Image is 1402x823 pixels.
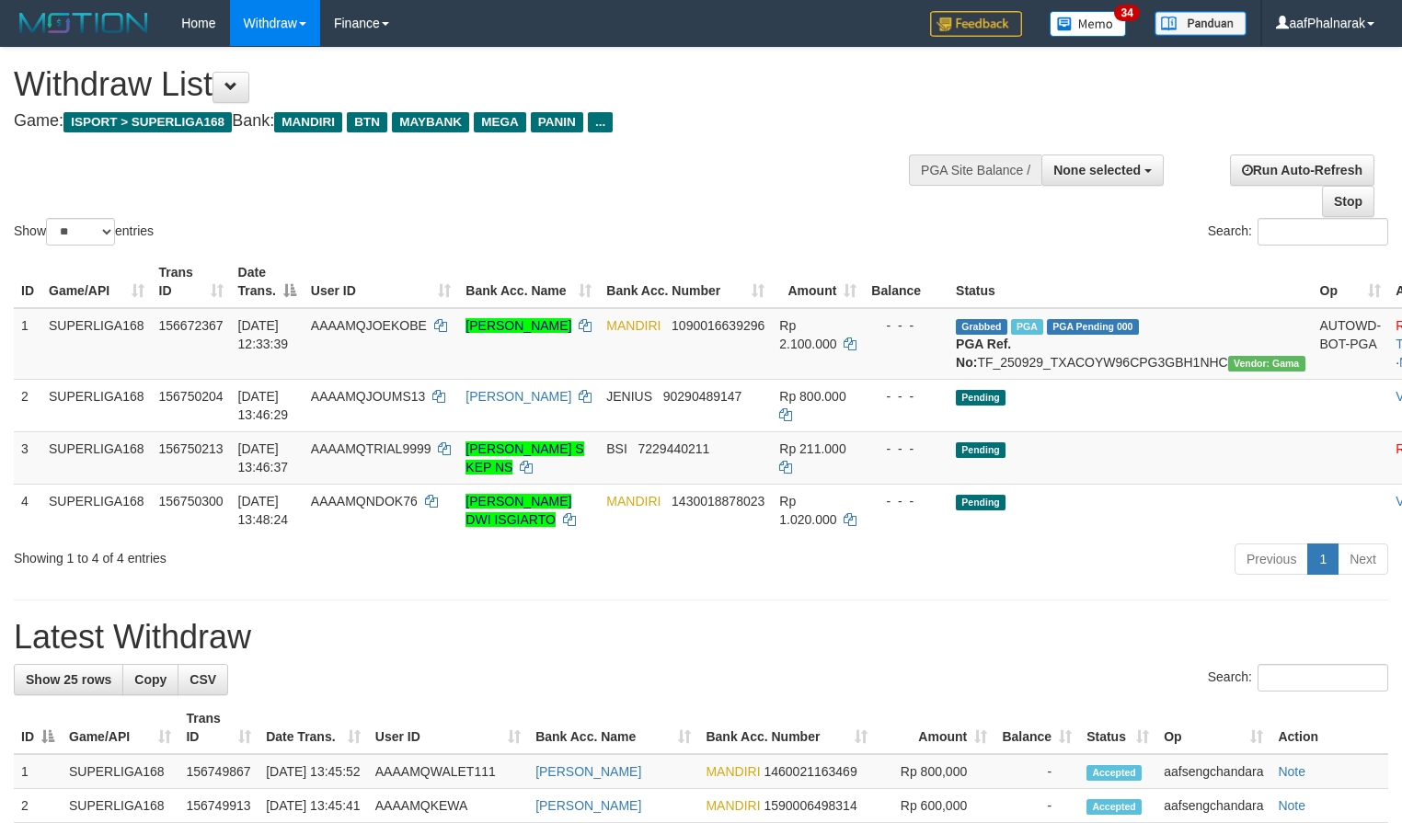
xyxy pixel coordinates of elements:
span: Rp 2.100.000 [779,318,836,351]
td: 1 [14,754,62,789]
th: Trans ID: activate to sort column ascending [178,702,259,754]
th: Game/API: activate to sort column ascending [41,256,152,308]
a: Stop [1322,186,1374,217]
td: 2 [14,789,62,823]
th: Date Trans.: activate to sort column descending [231,256,304,308]
span: [DATE] 13:48:24 [238,494,289,527]
span: [DATE] 13:46:29 [238,389,289,422]
select: Showentries [46,218,115,246]
td: SUPERLIGA168 [62,754,178,789]
span: Marked by aafsengchandara [1011,319,1043,335]
span: AAAAMQTRIAL9999 [311,441,431,456]
span: Copy 1430018878023 to clipboard [672,494,764,509]
th: ID [14,256,41,308]
td: 4 [14,484,41,536]
a: [PERSON_NAME] [465,389,571,404]
span: MAYBANK [392,112,469,132]
span: AAAAMQJOUMS13 [311,389,425,404]
span: MANDIRI [706,764,760,779]
a: Show 25 rows [14,664,123,695]
span: PGA Pending [1047,319,1139,335]
span: 156750300 [159,494,224,509]
span: ISPORT > SUPERLIGA168 [63,112,232,132]
span: 156750204 [159,389,224,404]
th: Amount: activate to sort column ascending [772,256,864,308]
td: TF_250929_TXACOYW96CPG3GBH1NHC [948,308,1312,380]
th: ID: activate to sort column descending [14,702,62,754]
td: AUTOWD-BOT-PGA [1313,308,1389,380]
span: Copy 1460021163469 to clipboard [764,764,856,779]
th: User ID: activate to sort column ascending [368,702,528,754]
a: Previous [1235,543,1308,575]
td: - [994,789,1079,823]
th: Bank Acc. Number: activate to sort column ascending [599,256,772,308]
h1: Withdraw List [14,66,916,103]
td: AAAAMQWALET111 [368,754,528,789]
th: Bank Acc. Name: activate to sort column ascending [528,702,698,754]
td: 1 [14,308,41,380]
span: Pending [956,390,1006,406]
span: [DATE] 13:46:37 [238,441,289,474]
div: Showing 1 to 4 of 4 entries [14,542,570,567]
th: Trans ID: activate to sort column ascending [152,256,231,308]
span: Show 25 rows [26,672,111,687]
span: AAAAMQJOEKOBE [311,318,427,333]
th: Action [1270,702,1388,754]
span: 156750213 [159,441,224,456]
td: 2 [14,379,41,431]
span: Accepted [1086,799,1142,815]
span: MANDIRI [274,112,342,132]
div: - - - [871,440,941,458]
td: aafsengchandara [1156,789,1270,823]
img: Feedback.jpg [930,11,1022,37]
img: Button%20Memo.svg [1050,11,1127,37]
span: 156672367 [159,318,224,333]
span: Grabbed [956,319,1007,335]
span: BSI [606,441,627,456]
span: BTN [347,112,387,132]
a: Copy [122,664,178,695]
span: AAAAMQNDOK76 [311,494,418,509]
b: PGA Ref. No: [956,337,1011,370]
td: SUPERLIGA168 [41,431,152,484]
td: - [994,754,1079,789]
a: [PERSON_NAME] [535,798,641,813]
th: Bank Acc. Name: activate to sort column ascending [458,256,599,308]
th: Op: activate to sort column ascending [1313,256,1389,308]
td: [DATE] 13:45:41 [259,789,368,823]
span: Copy 1090016639296 to clipboard [672,318,764,333]
span: None selected [1053,163,1141,177]
td: Rp 800,000 [875,754,994,789]
th: Bank Acc. Number: activate to sort column ascending [698,702,875,754]
input: Search: [1258,218,1388,246]
label: Search: [1208,664,1388,692]
a: 1 [1307,543,1339,575]
img: MOTION_logo.png [14,9,154,37]
span: Copy 90290489147 to clipboard [663,389,742,404]
img: panduan.png [1155,11,1247,36]
label: Search: [1208,218,1388,246]
span: Rp 211.000 [779,441,845,456]
td: Rp 600,000 [875,789,994,823]
a: [PERSON_NAME] [535,764,641,779]
span: MANDIRI [606,494,661,509]
td: SUPERLIGA168 [41,308,152,380]
a: [PERSON_NAME] DWI ISGIARTO [465,494,571,527]
span: MANDIRI [706,798,760,813]
td: SUPERLIGA168 [62,789,178,823]
td: [DATE] 13:45:52 [259,754,368,789]
th: Balance: activate to sort column ascending [994,702,1079,754]
a: Note [1278,764,1305,779]
a: [PERSON_NAME] S KEP NS [465,441,583,474]
button: None selected [1041,154,1164,186]
a: [PERSON_NAME] [465,318,571,333]
span: Pending [956,495,1006,510]
h4: Game: Bank: [14,112,916,131]
span: Pending [956,442,1006,458]
th: Amount: activate to sort column ascending [875,702,994,754]
span: MEGA [474,112,526,132]
td: 156749867 [178,754,259,789]
h1: Latest Withdraw [14,619,1388,656]
span: Vendor URL: https://trx31.1velocity.biz [1228,356,1305,371]
span: Copy 7229440211 to clipboard [638,441,710,456]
